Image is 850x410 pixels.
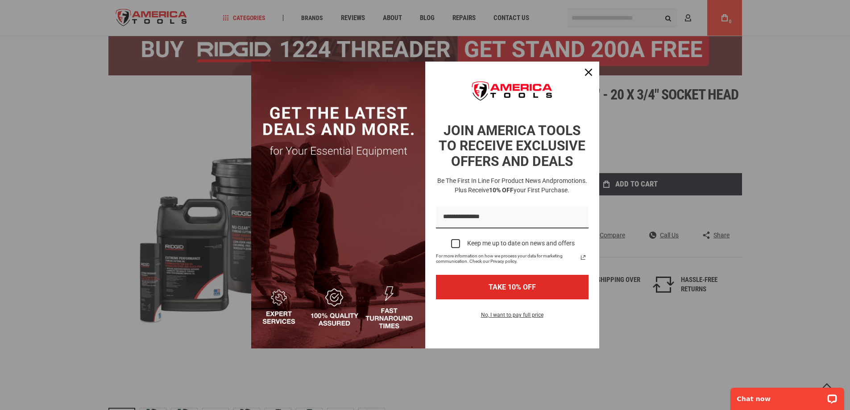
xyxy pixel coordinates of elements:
[474,310,551,325] button: No, I want to pay full price
[489,186,514,194] strong: 10% OFF
[436,253,578,264] span: For more information on how we process your data for marketing communication. Check our Privacy p...
[467,240,575,247] div: Keep me up to date on news and offers
[578,62,599,83] button: Close
[434,176,590,195] h3: Be the first in line for product news and
[578,252,589,263] a: Read our Privacy Policy
[439,123,585,169] strong: JOIN AMERICA TOOLS TO RECEIVE EXCLUSIVE OFFERS AND DEALS
[436,206,589,228] input: Email field
[585,69,592,76] svg: close icon
[725,382,850,410] iframe: LiveChat chat widget
[578,252,589,263] svg: link icon
[436,275,589,299] button: TAKE 10% OFF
